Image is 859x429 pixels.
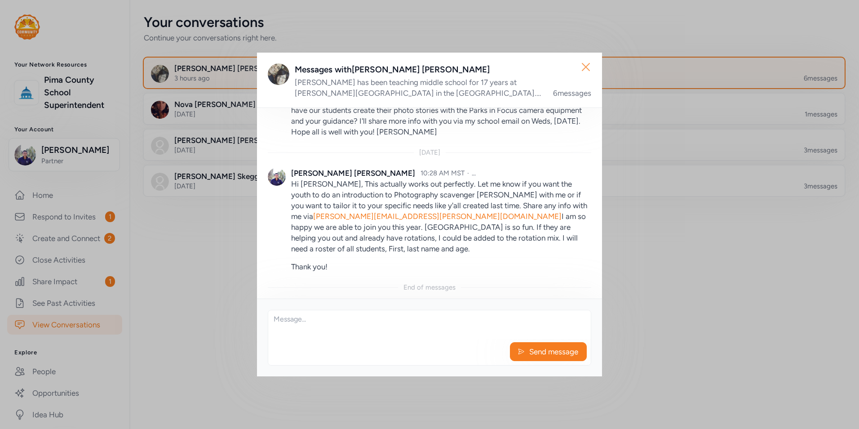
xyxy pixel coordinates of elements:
[467,169,469,177] span: ·
[553,88,591,98] div: 6 messages
[313,212,562,221] a: [PERSON_NAME][EMAIL_ADDRESS][PERSON_NAME][DOMAIN_NAME]
[472,169,476,177] span: ...
[291,261,591,272] p: Thank you!
[291,168,415,179] div: [PERSON_NAME] [PERSON_NAME]
[268,168,286,186] img: Avatar
[295,77,542,98] div: [PERSON_NAME] has been teaching middle school for 17 years at [PERSON_NAME][GEOGRAPHIC_DATA] in t...
[528,346,579,357] span: Send message
[421,169,465,177] span: 10:28 AM MST
[510,342,587,361] button: Send message
[291,179,591,254] p: Hi [PERSON_NAME], This actually works out perfectly. Let me know if you want the youth to do an i...
[419,148,440,157] div: [DATE]
[268,63,289,85] img: Avatar
[295,63,591,76] div: Messages with [PERSON_NAME] [PERSON_NAME]
[403,283,456,292] div: End of messages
